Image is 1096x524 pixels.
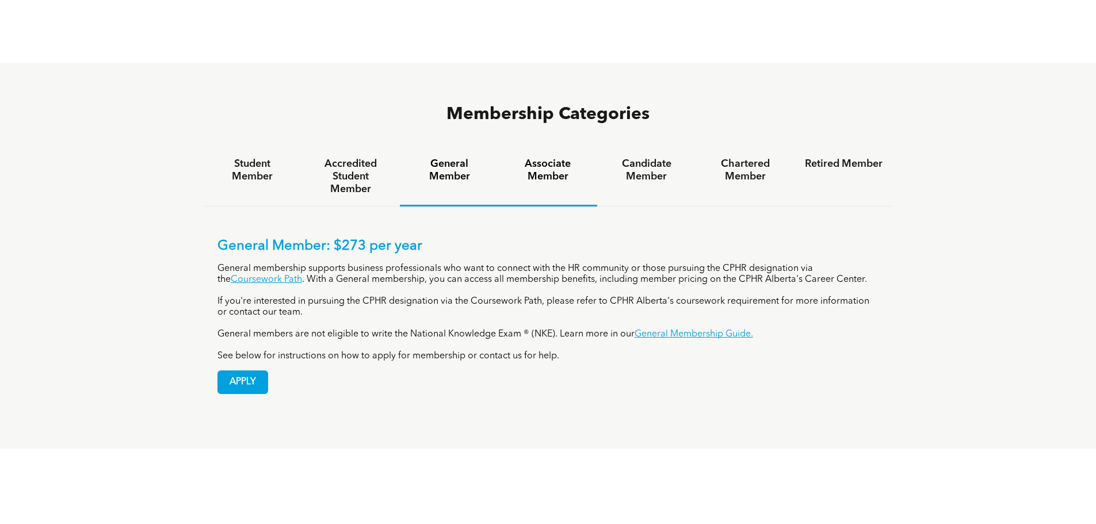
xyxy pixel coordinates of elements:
a: APPLY [217,370,268,394]
h4: Accredited Student Member [312,158,389,196]
p: General Member: $273 per year [217,238,879,255]
span: APPLY [218,371,268,393]
h4: Retired Member [805,158,883,170]
h4: Candidate Member [608,158,685,183]
a: Coursework Path [231,275,302,284]
p: General members are not eligible to write the National Knowledge Exam ® (NKE). Learn more in our [217,329,879,340]
a: General Membership Guide. [635,330,753,339]
h4: General Member [410,158,488,183]
h4: Associate Member [509,158,587,183]
p: See below for instructions on how to apply for membership or contact us for help. [217,351,879,362]
p: General membership supports business professionals who want to connect with the HR community or t... [217,263,879,285]
p: If you're interested in pursuing the CPHR designation via the Coursework Path, please refer to CP... [217,296,879,318]
h4: Student Member [213,158,291,183]
h4: Chartered Member [707,158,784,183]
span: Membership Categories [446,106,650,123]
